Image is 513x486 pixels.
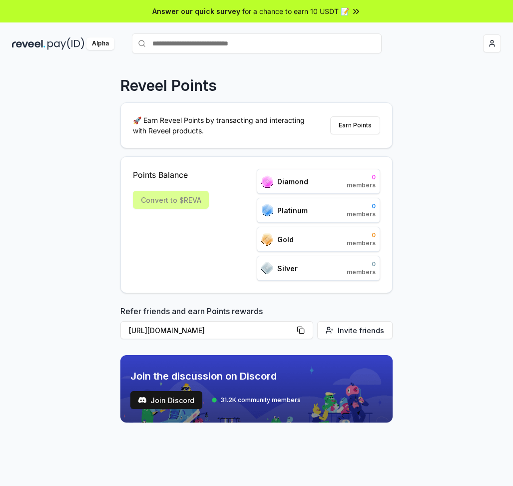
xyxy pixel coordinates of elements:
[277,234,294,245] span: Gold
[120,355,393,423] img: discord_banner
[347,202,376,210] span: 0
[120,76,217,94] p: Reveel Points
[130,391,202,409] a: testJoin Discord
[277,263,298,274] span: Silver
[152,6,240,16] span: Answer our quick survey
[130,391,202,409] button: Join Discord
[130,369,301,383] span: Join the discussion on Discord
[12,37,45,50] img: reveel_dark
[133,169,209,181] span: Points Balance
[120,305,393,343] div: Refer friends and earn Points rewards
[242,6,349,16] span: for a chance to earn 10 USDT 📝
[330,116,380,134] button: Earn Points
[347,210,376,218] span: members
[347,268,376,276] span: members
[347,231,376,239] span: 0
[133,115,313,136] p: 🚀 Earn Reveel Points by transacting and interacting with Reveel products.
[86,37,114,50] div: Alpha
[261,262,273,275] img: ranks_icon
[317,321,393,339] button: Invite friends
[347,239,376,247] span: members
[120,321,313,339] button: [URL][DOMAIN_NAME]
[277,176,308,187] span: Diamond
[261,175,273,188] img: ranks_icon
[138,396,146,404] img: test
[347,260,376,268] span: 0
[277,205,308,216] span: Platinum
[261,204,273,217] img: ranks_icon
[347,173,376,181] span: 0
[338,325,384,336] span: Invite friends
[150,395,194,406] span: Join Discord
[261,233,273,246] img: ranks_icon
[47,37,84,50] img: pay_id
[347,181,376,189] span: members
[220,396,301,404] span: 31.2K community members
